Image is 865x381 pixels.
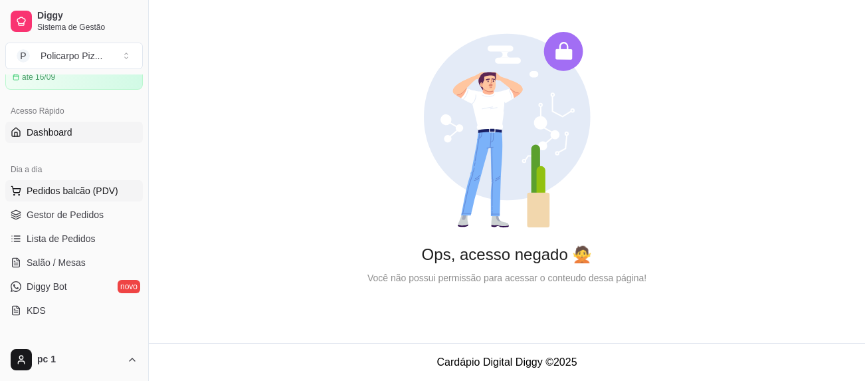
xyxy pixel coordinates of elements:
span: Diggy [37,10,138,22]
div: Ops, acesso negado 🙅 [170,244,844,265]
span: Pedidos balcão (PDV) [27,184,118,197]
span: KDS [27,304,46,317]
a: DiggySistema de Gestão [5,5,143,37]
div: Catálogo [5,337,143,358]
span: Sistema de Gestão [37,22,138,33]
span: Diggy Bot [27,280,67,293]
span: Gestor de Pedidos [27,208,104,221]
button: Pedidos balcão (PDV) [5,180,143,201]
div: Você não possui permissão para acessar o conteudo dessa página! [170,271,844,285]
span: Dashboard [27,126,72,139]
a: Salão / Mesas [5,252,143,273]
span: Lista de Pedidos [27,232,96,245]
span: P [17,49,30,63]
a: Dashboard [5,122,143,143]
div: Acesso Rápido [5,100,143,122]
span: Salão / Mesas [27,256,86,269]
span: pc 1 [37,354,122,366]
button: Select a team [5,43,143,69]
footer: Cardápio Digital Diggy © 2025 [149,343,865,381]
article: até 16/09 [22,72,55,82]
button: pc 1 [5,344,143,376]
a: KDS [5,300,143,321]
a: Gestor de Pedidos [5,204,143,225]
a: Lista de Pedidos [5,228,143,249]
div: Policarpo Piz ... [41,49,102,63]
a: Diggy Botnovo [5,276,143,297]
div: Dia a dia [5,159,143,180]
